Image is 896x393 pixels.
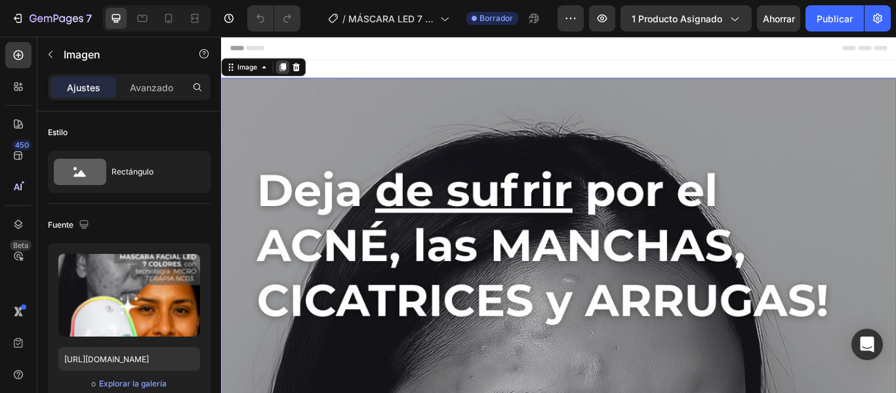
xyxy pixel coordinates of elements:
[763,13,795,24] font: Ahorrar
[342,13,346,24] font: /
[91,379,96,388] font: o
[99,379,167,388] font: Explorar la galería
[48,220,73,230] font: Fuente
[64,47,175,62] p: Imagen
[48,127,68,137] font: Estilo
[817,13,853,24] font: Publicar
[632,13,722,24] font: 1 producto asignado
[247,5,300,31] div: Deshacer/Rehacer
[15,140,29,150] font: 450
[130,82,173,93] font: Avanzado
[64,48,100,61] font: Imagen
[621,5,752,31] button: 1 producto asignado
[112,167,153,176] font: Rectángulo
[5,5,98,31] button: 7
[479,13,513,23] font: Borrador
[851,329,883,360] div: Abrir Intercom Messenger
[757,5,800,31] button: Ahorrar
[86,12,92,25] font: 7
[67,82,100,93] font: Ajustes
[98,377,167,390] button: Explorar la galería
[58,254,200,337] img: imagen de vista previa
[221,37,896,393] iframe: Área de diseño
[805,5,864,31] button: Publicar
[348,13,434,38] font: MÁSCARA LED 7 COLORES
[58,347,200,371] input: https://ejemplo.com/imagen.jpg
[13,241,28,250] font: Beta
